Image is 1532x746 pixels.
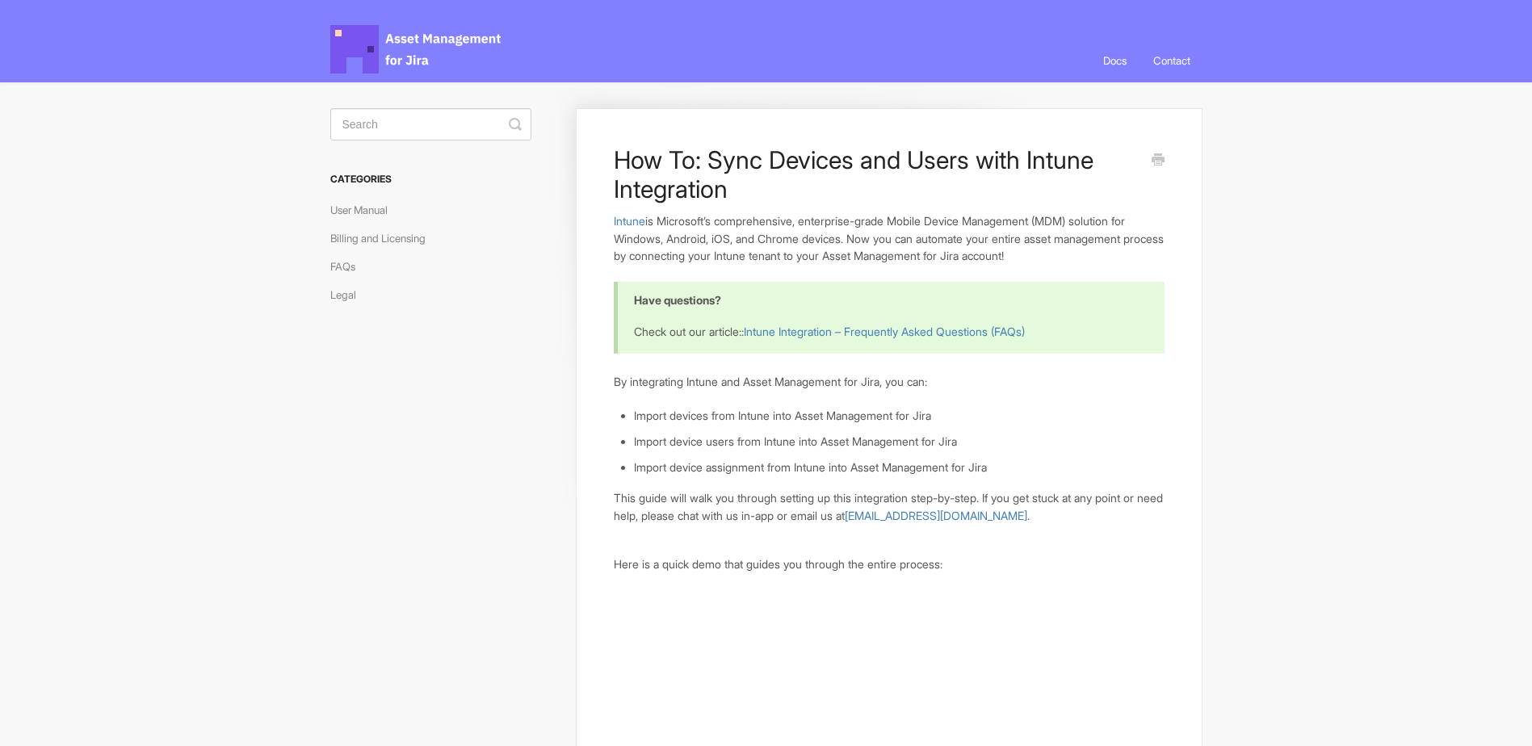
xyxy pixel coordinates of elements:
a: Legal [330,282,368,308]
li: Import devices from Intune into Asset Management for Jira [634,407,1164,425]
span: Asset Management for Jira Docs [330,25,503,73]
a: Print this Article [1152,152,1165,170]
a: FAQs [330,254,367,279]
b: Have questions? [634,293,721,307]
p: This guide will walk you through setting up this integration step-by-step. If you get stuck at an... [614,489,1164,524]
a: Contact [1141,39,1203,82]
a: Intune [614,214,645,228]
a: Billing and Licensing [330,225,438,251]
input: Search [330,108,531,140]
a: [EMAIL_ADDRESS][DOMAIN_NAME] [845,509,1027,522]
p: Check out our article:: [634,323,1144,341]
h1: How To: Sync Devices and Users with Intune Integration [614,145,1140,203]
p: By integrating Intune and Asset Management for Jira, you can: [614,373,1164,391]
a: Docs [1091,39,1139,82]
a: User Manual [330,197,400,223]
h3: Categories [330,165,531,194]
li: Import device assignment from Intune into Asset Management for Jira [634,459,1164,476]
p: Here is a quick demo that guides you through the entire process: [614,555,1164,573]
a: Intune Integration – Frequently Asked Questions (FAQs) [744,325,1025,338]
p: is Microsoft’s comprehensive, enterprise-grade Mobile Device Management (MDM) solution for Window... [614,212,1164,265]
li: Import device users from Intune into Asset Management for Jira [634,433,1164,451]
